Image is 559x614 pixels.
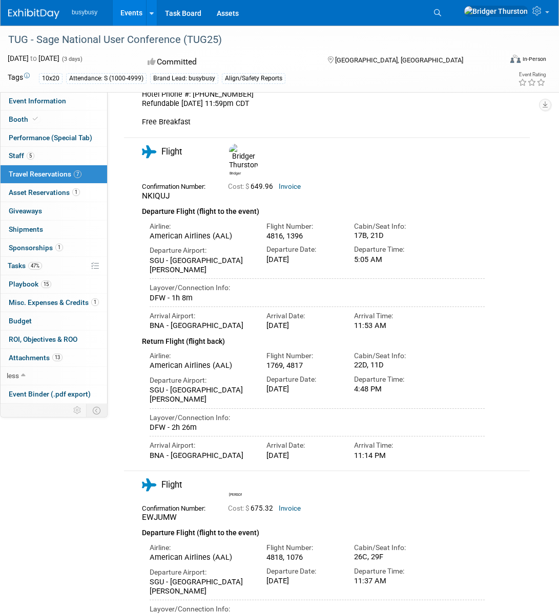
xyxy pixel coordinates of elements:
span: Cost: $ [228,505,251,512]
div: 22D, 11D [354,361,426,370]
div: Departure Airport: [150,567,251,577]
div: [DATE] [266,321,339,330]
div: Airline: [150,543,251,553]
div: Align/Safety Reports [222,73,285,84]
div: Committed [144,53,311,71]
a: Event Binder (.pdf export) [1,385,107,403]
div: Departure Airport: [150,246,251,255]
span: Cost: $ [228,183,251,190]
div: Departure Airport: [150,376,251,385]
div: Departure Time: [354,375,426,384]
div: Attendance: S (1000-4999) [66,73,147,84]
span: NKIQUJ [142,191,170,201]
span: Flight [161,146,182,157]
span: Event Information [9,97,66,105]
i: Flight [142,145,156,158]
span: [GEOGRAPHIC_DATA], [GEOGRAPHIC_DATA] [335,56,463,64]
div: Arrival Time: [354,311,426,321]
div: American Airlines (AAL) [150,231,251,240]
div: 4:48 PM [354,384,426,393]
div: SGU - [GEOGRAPHIC_DATA][PERSON_NAME] [150,385,251,404]
span: 675.32 [228,505,277,512]
span: Event Binder (.pdf export) [9,390,91,398]
div: Cabin/Seat Info: [354,351,426,361]
div: 17B, 21D [354,231,426,240]
div: Arrival Date: [266,311,339,321]
div: BNA - [GEOGRAPHIC_DATA] [150,321,251,330]
span: Playbook [9,280,51,288]
span: Asset Reservations [9,188,80,196]
div: 26C, 29F [354,553,426,562]
div: DFW - 1h 8m [150,293,485,302]
div: 11:14 PM [354,451,426,460]
div: DFW - 2h 26m [150,423,485,432]
span: Shipments [9,225,43,233]
div: Cabin/Seat Info: [354,222,426,231]
div: Layover/Connection Info: [150,283,485,293]
div: Arrival Time: [354,441,426,450]
div: Bridger Thurston [226,144,244,176]
div: [DATE] [266,384,339,393]
a: ROI, Objectives & ROO [1,331,107,348]
div: Return Flight (flight back) [142,331,485,347]
span: 649.96 [228,183,277,190]
i: Flight [142,478,156,491]
div: Departure Flight (flight to the event) [142,522,485,539]
div: Departure Flight (flight to the event) [142,201,485,217]
span: 1 [91,298,99,306]
div: Cabin/Seat Info: [354,543,426,553]
td: Personalize Event Tab Strip [69,404,87,417]
span: Attachments [9,354,63,362]
div: Layover/Connection Info: [150,604,485,614]
div: Event Rating [518,72,546,77]
span: 7 [74,170,81,178]
div: Airline: [150,222,251,231]
div: TUG - Sage National User Conference (TUG25) [5,31,493,49]
div: 4816, 1396 [266,231,339,240]
a: Attachments13 [1,349,107,367]
span: Sponsorships [9,244,63,252]
div: 1769, 4817 [266,361,339,370]
div: Arrival Airport: [150,441,251,450]
div: Departure Date: [266,566,339,576]
div: American Airlines (AAL) [150,553,251,562]
div: Departure Date: [266,245,339,254]
a: Playbook15 [1,275,107,293]
a: Asset Reservations1 [1,184,107,202]
img: ExhibitDay [8,9,59,19]
span: Travel Reservations [9,170,81,178]
div: SGU - [GEOGRAPHIC_DATA][PERSON_NAME] [150,256,251,275]
div: Event Format [463,53,546,69]
div: American Airlines (AAL) [150,361,251,370]
div: Confirmation Number: [142,501,213,513]
span: ROI, Objectives & ROO [9,335,77,343]
div: Flight Number: [266,543,339,553]
div: Layover/Connection Info: [150,413,485,423]
div: Departure Time: [354,245,426,254]
span: 47% [28,262,42,270]
a: Travel Reservations7 [1,165,107,183]
span: Performance (Special Tab) [9,134,92,142]
div: [DATE] [266,451,339,460]
span: Flight [161,479,182,490]
span: less [7,371,19,380]
a: Tasks47% [1,257,107,275]
div: 11:53 AM [354,321,426,330]
span: 1 [55,244,63,251]
div: Vendor: Engine Hotel Phone #: [PHONE_NUMBER] Refundable [DATE] 11:59pm CDT Free Breakfast [142,81,485,127]
td: Tags [8,72,30,84]
span: 15 [41,280,51,288]
div: 5:05 AM [354,255,426,264]
a: Shipments [1,221,107,238]
div: [DATE] [266,576,339,585]
div: Brand Lead: busybusy [150,73,218,84]
span: busybusy [72,9,97,16]
a: Budget [1,312,107,330]
a: Event Information [1,92,107,110]
td: Toggle Event Tabs [87,404,108,417]
i: Booth reservation complete [33,116,38,122]
span: Budget [9,317,32,325]
div: Bret Barben [229,491,242,497]
a: Booth [1,111,107,128]
span: 1 [72,188,80,196]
